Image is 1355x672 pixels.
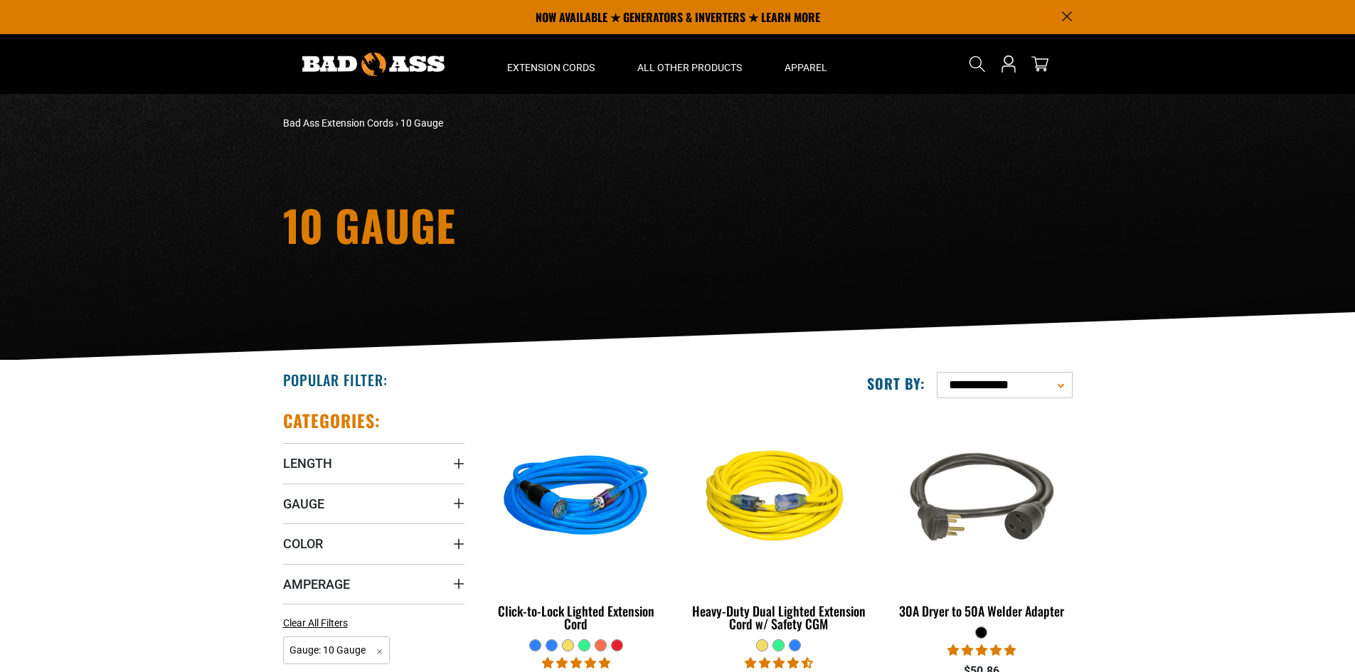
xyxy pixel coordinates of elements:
span: Apparel [785,61,827,74]
summary: Search [966,53,989,75]
label: Sort by: [867,374,925,393]
span: › [395,117,398,129]
a: yellow Heavy-Duty Dual Lighted Extension Cord w/ Safety CGM [688,410,869,639]
span: Extension Cords [507,61,595,74]
img: blue [487,417,666,580]
summary: Extension Cords [486,34,616,94]
img: black [892,417,1071,580]
h2: Categories: [283,410,381,432]
img: yellow [689,417,868,580]
a: blue Click-to-Lock Lighted Extension Cord [486,410,667,639]
summary: Color [283,523,464,563]
summary: Amperage [283,564,464,604]
span: Amperage [283,576,350,592]
span: Clear All Filters [283,617,348,629]
span: Gauge [283,496,324,512]
span: Length [283,455,332,471]
span: 4.64 stars [745,656,813,670]
summary: All Other Products [616,34,763,94]
div: 30A Dryer to 50A Welder Adapter [891,604,1072,617]
img: Bad Ass Extension Cords [302,53,445,76]
h1: 10 Gauge [283,203,802,246]
div: Heavy-Duty Dual Lighted Extension Cord w/ Safety CGM [688,604,869,630]
a: Gauge: 10 Gauge [283,643,390,656]
a: Bad Ass Extension Cords [283,117,393,129]
div: Click-to-Lock Lighted Extension Cord [486,604,667,630]
span: Gauge: 10 Gauge [283,636,390,664]
span: All Other Products [637,61,742,74]
span: 10 Gauge [400,117,443,129]
span: 5.00 stars [947,644,1016,657]
h2: Popular Filter: [283,370,388,389]
summary: Gauge [283,484,464,523]
a: black 30A Dryer to 50A Welder Adapter [891,410,1072,626]
span: 4.87 stars [542,656,610,670]
nav: breadcrumbs [283,116,802,131]
summary: Length [283,443,464,483]
span: Color [283,535,323,552]
a: Clear All Filters [283,616,354,631]
summary: Apparel [763,34,849,94]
